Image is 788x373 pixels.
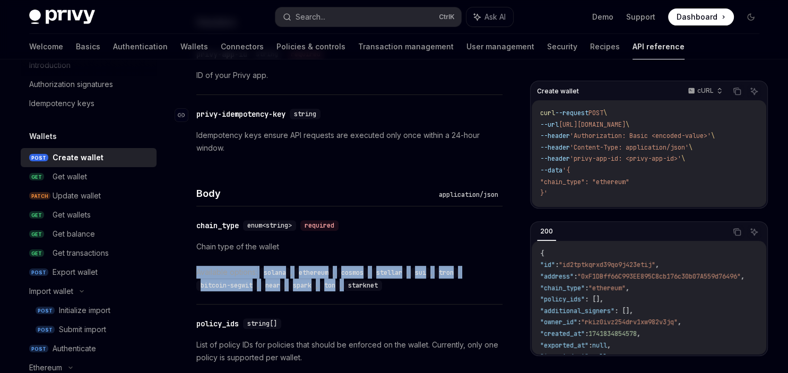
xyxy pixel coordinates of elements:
[484,12,506,22] span: Ask AI
[180,34,208,59] a: Wallets
[196,280,257,291] code: bitcoin-segwit
[29,97,94,110] div: Idempotency keys
[540,189,548,197] span: }'
[29,268,48,276] span: POST
[295,266,337,279] div: ,
[196,220,239,231] div: chain_type
[411,266,435,279] div: ,
[540,143,570,152] span: --header
[588,352,592,361] span: :
[259,267,290,278] code: solana
[36,326,55,334] span: POST
[689,143,692,152] span: \
[540,154,570,163] span: --header
[588,341,592,350] span: :
[570,154,681,163] span: 'privy-app-id: <privy-app-id>'
[540,178,629,186] span: "chain_type": "ethereum"
[320,280,340,291] code: ton
[466,34,534,59] a: User management
[29,154,48,162] span: POST
[697,86,714,95] p: cURL
[547,34,577,59] a: Security
[540,261,555,269] span: "id"
[577,318,581,326] span: :
[626,284,629,292] span: ,
[711,132,715,140] span: \
[247,221,292,230] span: enum<string>
[747,84,761,98] button: Ask AI
[592,341,607,350] span: null
[261,280,284,291] code: near
[196,339,503,364] p: List of policy IDs for policies that should be enforced on the wallet. Currently, only one policy...
[574,272,577,281] span: :
[540,132,570,140] span: --header
[113,34,168,59] a: Authentication
[21,148,157,167] a: POSTCreate wallet
[588,284,626,292] span: "ethereum"
[372,266,411,279] div: ,
[59,304,110,317] div: Initialize import
[59,323,106,336] div: Submit import
[677,12,717,22] span: Dashboard
[559,261,655,269] span: "id2tptkqrxd39qo9j423etij"
[555,109,588,117] span: --request
[540,307,614,315] span: "additional_signers"
[53,266,98,279] div: Export wallet
[29,130,57,143] h5: Wallets
[196,318,239,329] div: policy_ids
[741,272,744,281] span: ,
[633,34,685,59] a: API reference
[570,132,711,140] span: 'Authorization: Basic <encoded-value>'
[289,280,316,291] code: spark
[53,228,95,240] div: Get balance
[247,319,277,328] span: string[]
[592,352,607,361] span: null
[29,249,44,257] span: GET
[29,345,48,353] span: POST
[682,82,727,100] button: cURL
[21,263,157,282] a: POSTExport wallet
[435,189,503,200] div: application/json
[21,320,157,339] a: POSTSubmit import
[275,7,461,27] button: Search...CtrlK
[21,75,157,94] a: Authorization signatures
[21,94,157,113] a: Idempotency keys
[562,166,570,175] span: '{
[581,318,678,326] span: "rkiz0ivz254drv1xw982v3jq"
[196,109,285,119] div: privy-idempotency-key
[29,34,63,59] a: Welcome
[196,186,435,201] h4: Body
[221,34,264,59] a: Connectors
[21,167,157,186] a: GETGet wallet
[655,261,659,269] span: ,
[585,329,588,338] span: :
[29,230,44,238] span: GET
[320,279,344,291] div: ,
[585,284,588,292] span: :
[540,295,585,303] span: "policy_ids"
[730,84,744,98] button: Copy the contents from the code block
[540,329,585,338] span: "created_at"
[540,284,585,292] span: "chain_type"
[29,285,73,298] div: Import wallet
[626,120,629,129] span: \
[570,143,689,152] span: 'Content-Type: application/json'
[53,342,96,355] div: Authenticate
[294,110,316,118] span: string
[21,186,157,205] a: PATCHUpdate wallet
[53,151,103,164] div: Create wallet
[435,267,458,278] code: tron
[614,307,633,315] span: : [],
[289,279,320,291] div: ,
[29,10,95,24] img: dark logo
[540,352,588,361] span: "imported_at"
[537,87,579,96] span: Create wallet
[537,225,556,238] div: 200
[681,154,685,163] span: \
[21,244,157,263] a: GETGet transactions
[668,8,734,25] a: Dashboard
[540,109,555,117] span: curl
[637,329,640,338] span: ,
[540,120,559,129] span: --url
[337,266,372,279] div: ,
